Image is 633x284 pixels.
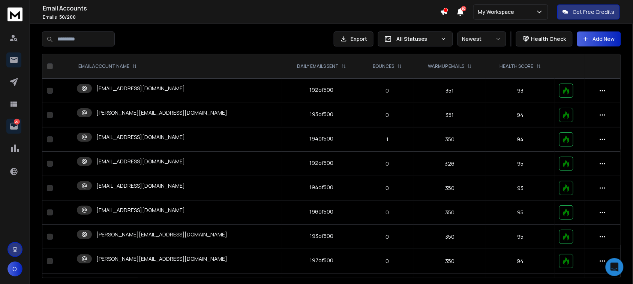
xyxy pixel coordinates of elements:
[96,206,185,214] p: [EMAIL_ADDRESS][DOMAIN_NAME]
[78,63,137,69] div: EMAIL ACCOUNT NAME
[310,111,333,118] div: 193 of 500
[366,209,409,216] p: 0
[334,31,373,46] button: Export
[457,31,506,46] button: Newest
[96,182,185,190] p: [EMAIL_ADDRESS][DOMAIN_NAME]
[516,31,573,46] button: Health Check
[366,233,409,241] p: 0
[366,184,409,192] p: 0
[366,160,409,167] p: 0
[366,111,409,119] p: 0
[461,6,466,11] span: 50
[309,208,333,215] div: 196 of 500
[577,31,621,46] button: Add New
[486,200,555,225] td: 95
[309,86,333,94] div: 192 of 500
[531,35,566,43] p: Health Check
[414,152,486,176] td: 326
[486,79,555,103] td: 93
[414,127,486,152] td: 350
[486,225,555,249] td: 95
[309,159,333,167] div: 192 of 500
[486,152,555,176] td: 95
[14,119,20,125] p: 29
[573,8,615,16] p: Get Free Credits
[43,14,440,20] p: Emails :
[486,176,555,200] td: 93
[486,127,555,152] td: 94
[478,8,517,16] p: My Workspace
[414,249,486,274] td: 350
[96,133,185,141] p: [EMAIL_ADDRESS][DOMAIN_NAME]
[373,63,394,69] p: BOUNCES
[59,14,76,20] span: 50 / 200
[310,232,333,240] div: 193 of 500
[96,85,185,92] p: [EMAIL_ADDRESS][DOMAIN_NAME]
[309,184,333,191] div: 194 of 500
[396,35,438,43] p: All Statuses
[6,119,21,134] a: 29
[297,63,339,69] p: DAILY EMAILS SENT
[7,262,22,277] button: O
[557,4,620,19] button: Get Free Credits
[7,7,22,21] img: logo
[96,109,227,117] p: [PERSON_NAME][EMAIL_ADDRESS][DOMAIN_NAME]
[428,63,464,69] p: WARMUP EMAILS
[606,258,624,276] div: Open Intercom Messenger
[500,63,534,69] p: HEALTH SCORE
[414,79,486,103] td: 351
[43,4,440,13] h1: Email Accounts
[414,176,486,200] td: 350
[366,87,409,94] p: 0
[366,136,409,143] p: 1
[309,135,333,142] div: 194 of 500
[310,257,333,264] div: 197 of 500
[414,103,486,127] td: 351
[414,225,486,249] td: 350
[366,257,409,265] p: 0
[96,158,185,165] p: [EMAIL_ADDRESS][DOMAIN_NAME]
[96,255,227,263] p: [PERSON_NAME][EMAIL_ADDRESS][DOMAIN_NAME]
[486,249,555,274] td: 94
[414,200,486,225] td: 350
[96,231,227,238] p: [PERSON_NAME][EMAIL_ADDRESS][DOMAIN_NAME]
[486,103,555,127] td: 94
